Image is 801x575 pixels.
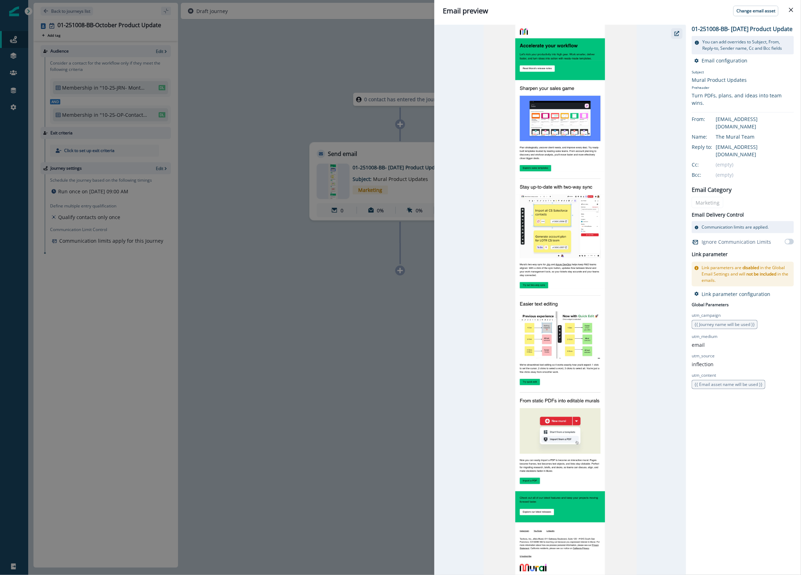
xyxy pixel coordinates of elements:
[692,171,727,178] div: Bcc:
[484,25,637,575] img: email asset unavailable
[692,84,794,92] p: Preheader
[692,341,705,349] p: email
[692,211,744,218] p: Email Delivery Control
[692,76,794,84] div: Mural Product Updates
[695,321,755,327] span: {{ Journey name will be used }}
[692,333,717,340] p: utm_medium
[702,291,770,297] p: Link parameter configuration
[692,69,794,76] p: Subject
[702,39,791,52] p: You can add overrides to Subject, From, Reply-to, Sender name, Cc and Bcc fields
[692,25,793,33] p: 01-251008-BB- [DATE] Product Update
[692,250,728,259] h2: Link parameter
[692,372,716,379] p: utm_content
[716,115,794,130] div: [EMAIL_ADDRESS][DOMAIN_NAME]
[733,6,778,16] button: Change email asset
[716,143,794,158] div: [EMAIL_ADDRESS][DOMAIN_NAME]
[716,171,794,178] div: (empty)
[692,133,727,140] div: Name:
[702,238,771,246] p: Ignore Communication Limits
[692,353,715,359] p: utm_source
[692,161,727,168] div: Cc:
[692,300,729,308] p: Global Parameters
[695,381,763,387] span: {{ Email asset name will be used }}
[692,186,732,194] p: Email Category
[443,6,793,16] div: Email preview
[692,92,794,107] div: Turn PDFs, plans, and ideas into team wins.
[695,291,770,297] button: Link parameter configuration
[742,265,759,271] span: disabled
[702,57,747,64] p: Email configuration
[692,115,727,123] div: From:
[692,361,714,368] p: inflection
[702,265,791,284] p: Link parameters are in the Global Email Settings and will in the emails.
[716,133,794,140] div: The Mural Team
[716,161,794,168] div: (empty)
[692,143,727,151] div: Reply to:
[702,224,769,230] p: Communication limits are applied.
[692,312,721,319] p: utm_campaign
[695,57,747,64] button: Email configuration
[736,8,775,13] p: Change email asset
[746,271,776,277] span: not be included
[785,4,797,16] button: Close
